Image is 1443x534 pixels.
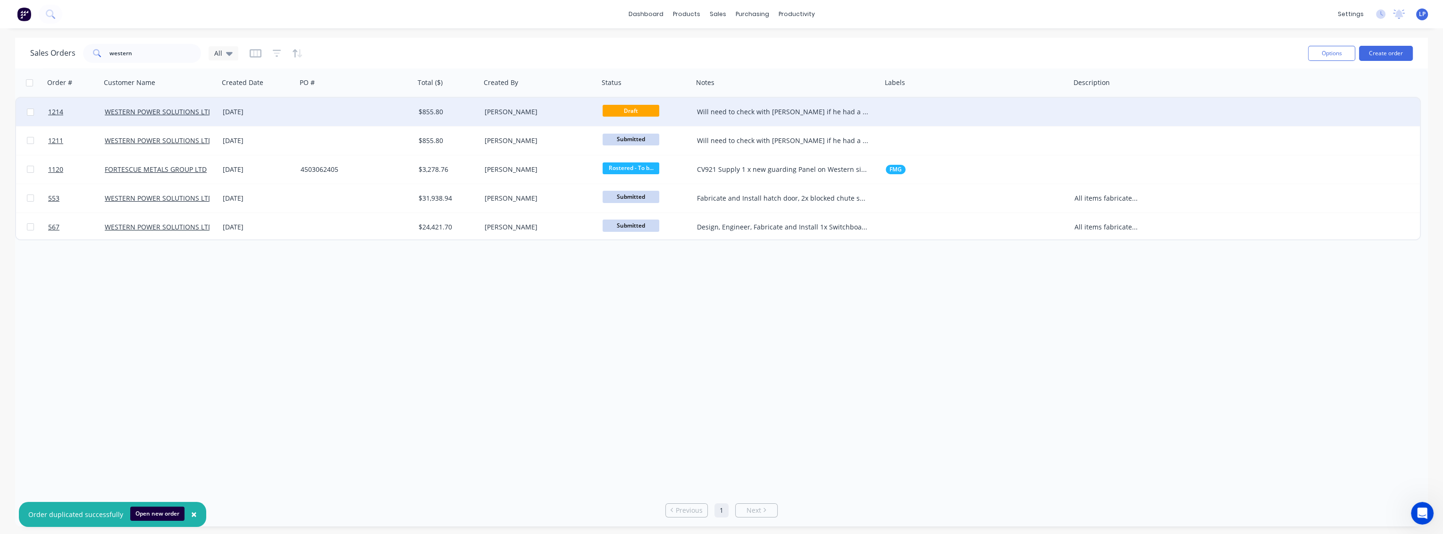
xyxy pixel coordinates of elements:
span: WPS [889,194,901,203]
div: Order duplicated successfully [28,509,123,519]
div: All items fabricated and painted to [PERSON_NAME] specification. [1074,194,1142,203]
button: Emoji picker [30,309,37,317]
button: Close [182,503,206,526]
textarea: Message… [8,289,181,305]
div: productivity [774,7,820,21]
div: Created By [484,78,518,87]
div: Leigh says… [8,18,181,47]
a: Page 1 is your current page [714,503,729,517]
div: It looks like the issue is being caused by the attachment. While the team works on fixing this, y... [8,108,155,311]
a: 1211 [48,127,105,155]
div: Fabricate and Install hatch door, 2x blocked chute sensor pipes and switchboard frame [697,194,869,203]
div: $24,421.70 [419,222,474,232]
div: [DATE] [223,222,293,232]
a: 553 [48,184,105,212]
span: 567 [48,222,59,232]
div: [PERSON_NAME] [485,136,589,145]
div: Hi [PERSON_NAME], I’ve reported this to the team, and I’ll keep you updated as soon as I hear back. [8,68,155,107]
img: Factory [17,7,31,21]
div: Labels [885,78,905,87]
button: Send a message… [162,305,177,321]
div: $855.80 [419,107,474,117]
span: Submitted [603,191,659,203]
span: 1214 [48,107,63,117]
div: [DATE] [223,194,293,203]
button: Upload attachment [15,309,22,317]
button: Options [1308,46,1355,61]
button: Open new order [130,507,185,521]
span: Previous [676,506,703,515]
div: [PERSON_NAME] [485,222,589,232]
span: Submitted [603,220,659,231]
div: [DATE] [223,107,293,117]
div: Status [602,78,621,87]
div: Will need to check with [PERSON_NAME] if he had a job in already as i cant find it....[PERSON_NAM... [697,107,869,117]
img: Profile image for Maricar [42,48,52,57]
span: Submitted [603,134,659,145]
h1: Maricar [46,5,74,12]
span: Rostered - To b... [603,162,659,174]
span: LP [1419,10,1426,18]
div: Will need to check with [PERSON_NAME] if he had a job in already as i cant find it....[PERSON_NAM... [697,136,869,145]
b: Maricar [55,49,79,56]
span: All [214,48,222,58]
button: Gif picker [45,309,52,317]
div: 4503062405 [301,165,405,174]
p: Active 2h ago [46,12,88,21]
div: $3,278.76 [419,165,474,174]
div: [DATE] [223,165,293,174]
a: WESTERN POWER SOLUTIONS LTD [105,136,213,145]
div: Total ($) [418,78,443,87]
button: Home [148,4,166,22]
div: thanks [151,24,174,34]
div: It looks like the issue is being caused by the attachment. While the team works on fixing this, y... [15,114,147,178]
div: [PERSON_NAME] [485,107,589,117]
a: 567 [48,213,105,241]
div: [PERSON_NAME] [485,194,589,203]
div: products [668,7,705,21]
button: Create order [1359,46,1413,61]
ul: Pagination [662,503,781,517]
button: Start recording [60,309,67,317]
div: Customer Name [104,78,155,87]
div: Design, Engineer, Fabricate and Install 1x Switchboard frame and 1x Outlet stand. [697,222,869,232]
a: WESTERN POWER SOLUTIONS LTD [105,222,213,231]
div: [DATE] [223,136,293,145]
div: $855.80 [419,136,474,145]
a: 1214 [48,98,105,126]
a: WESTERN POWER SOLUTIONS LTD [105,107,213,116]
div: settings [1333,7,1368,21]
div: sales [705,7,731,21]
div: Maricar says… [8,46,181,68]
div: All items fabricated and painted to [PERSON_NAME] specification. [1074,222,1142,232]
a: dashboard [624,7,668,21]
div: thanks [144,18,181,39]
h1: Sales Orders [30,49,76,58]
span: 1120 [48,165,63,174]
span: Next [747,506,761,515]
div: Maricar says… [8,108,181,331]
button: go back [6,4,24,22]
span: 553 [48,194,59,203]
input: Search... [109,44,201,63]
div: $31,938.94 [419,194,474,203]
span: Draft [603,105,659,117]
button: WPS [886,194,905,203]
div: Description [1074,78,1110,87]
div: PO # [300,78,315,87]
span: FMG [889,165,902,174]
a: 1120 [48,155,105,184]
a: WESTERN POWER SOLUTIONS LTD [105,194,213,203]
div: joined the conversation [55,48,146,57]
a: Previous page [666,506,707,515]
button: FMG [886,165,906,174]
img: Profile image for Maricar [27,5,42,20]
span: × [191,508,197,521]
div: Order # [47,78,72,87]
span: 1211 [48,136,63,145]
div: Close [166,4,183,21]
div: purchasing [731,7,774,21]
div: Hi [PERSON_NAME], I’ve reported this to the team, and I’ll keep you updated as soon as I hear back. [15,74,147,102]
a: FORTESCUE METALS GROUP LTD [105,165,207,174]
button: WPS [886,222,905,232]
